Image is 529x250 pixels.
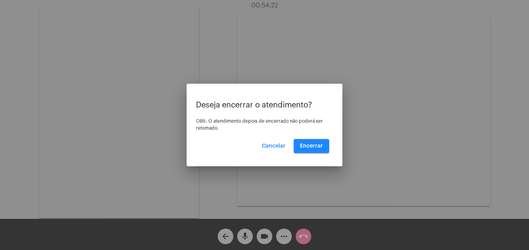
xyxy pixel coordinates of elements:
[262,143,286,149] span: Cancelar
[196,119,323,130] span: OBS: O atendimento depois de encerrado não poderá ser retomado.
[300,143,323,149] span: Encerrar
[196,101,333,109] p: Deseja encerrar o atendimento?
[256,139,292,153] button: Cancelar
[294,139,329,153] button: Encerrar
